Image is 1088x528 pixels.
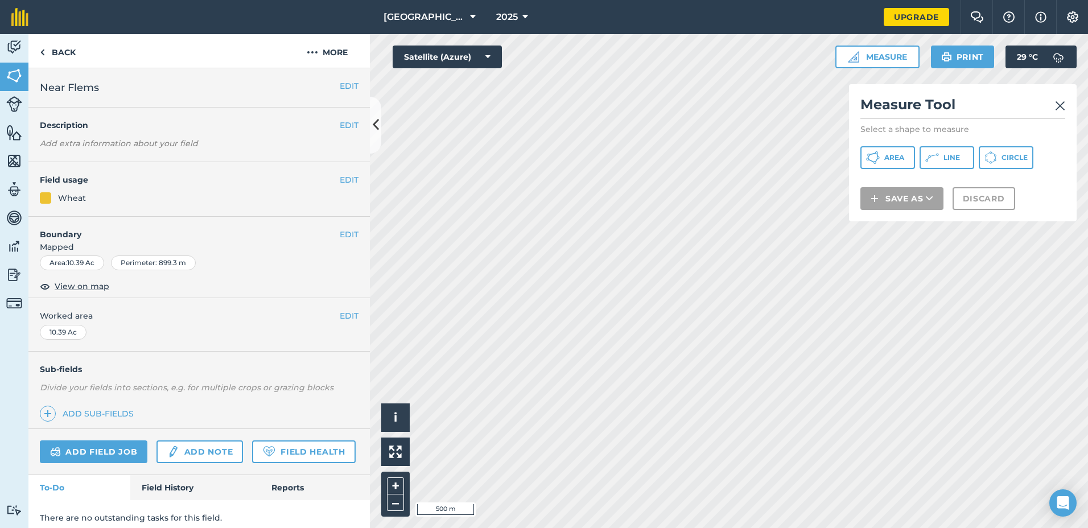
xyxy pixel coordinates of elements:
div: Open Intercom Messenger [1049,489,1077,517]
a: Field Health [252,440,355,463]
img: svg+xml;base64,PHN2ZyB4bWxucz0iaHR0cDovL3d3dy53My5vcmcvMjAwMC9zdmciIHdpZHRoPSIxNyIgaGVpZ2h0PSIxNy... [1035,10,1046,24]
h4: Boundary [28,217,340,241]
button: EDIT [340,310,358,322]
img: svg+xml;base64,PD94bWwgdmVyc2lvbj0iMS4wIiBlbmNvZGluZz0idXRmLTgiPz4KPCEtLSBHZW5lcmF0b3I6IEFkb2JlIE... [6,295,22,311]
p: Select a shape to measure [860,123,1065,135]
button: EDIT [340,228,358,241]
button: Measure [835,46,920,68]
span: Line [943,153,960,162]
span: Worked area [40,310,358,322]
button: Print [931,46,995,68]
img: svg+xml;base64,PD94bWwgdmVyc2lvbj0iMS4wIiBlbmNvZGluZz0idXRmLTgiPz4KPCEtLSBHZW5lcmF0b3I6IEFkb2JlIE... [50,445,61,459]
button: More [285,34,370,68]
img: svg+xml;base64,PHN2ZyB4bWxucz0iaHR0cDovL3d3dy53My5vcmcvMjAwMC9zdmciIHdpZHRoPSI1NiIgaGVpZ2h0PSI2MC... [6,152,22,170]
span: Near Flems [40,80,99,96]
button: Line [920,146,974,169]
h4: Description [40,119,358,131]
div: 10.39 Ac [40,325,86,340]
button: Area [860,146,915,169]
span: 2025 [496,10,518,24]
button: View on map [40,279,109,293]
img: svg+xml;base64,PD94bWwgdmVyc2lvbj0iMS4wIiBlbmNvZGluZz0idXRmLTgiPz4KPCEtLSBHZW5lcmF0b3I6IEFkb2JlIE... [6,181,22,198]
h4: Sub-fields [28,363,370,376]
span: Mapped [28,241,370,253]
a: Add note [156,440,243,463]
button: EDIT [340,119,358,131]
span: Circle [1002,153,1028,162]
a: Reports [260,475,370,500]
div: Wheat [58,192,86,204]
button: i [381,403,410,432]
img: svg+xml;base64,PD94bWwgdmVyc2lvbj0iMS4wIiBlbmNvZGluZz0idXRmLTgiPz4KPCEtLSBHZW5lcmF0b3I6IEFkb2JlIE... [167,445,179,459]
img: svg+xml;base64,PD94bWwgdmVyc2lvbj0iMS4wIiBlbmNvZGluZz0idXRmLTgiPz4KPCEtLSBHZW5lcmF0b3I6IEFkb2JlIE... [1047,46,1070,68]
img: Ruler icon [848,51,859,63]
em: Add extra information about your field [40,138,198,148]
img: Four arrows, one pointing top left, one top right, one bottom right and the last bottom left [389,445,402,458]
button: Circle [979,146,1033,169]
span: View on map [55,280,109,292]
h2: Measure Tool [860,96,1065,119]
a: To-Do [28,475,130,500]
img: svg+xml;base64,PD94bWwgdmVyc2lvbj0iMS4wIiBlbmNvZGluZz0idXRmLTgiPz4KPCEtLSBHZW5lcmF0b3I6IEFkb2JlIE... [6,39,22,56]
button: 29 °C [1005,46,1077,68]
img: svg+xml;base64,PD94bWwgdmVyc2lvbj0iMS4wIiBlbmNvZGluZz0idXRmLTgiPz4KPCEtLSBHZW5lcmF0b3I6IEFkb2JlIE... [6,96,22,112]
a: Upgrade [884,8,949,26]
img: svg+xml;base64,PHN2ZyB4bWxucz0iaHR0cDovL3d3dy53My5vcmcvMjAwMC9zdmciIHdpZHRoPSIxNCIgaGVpZ2h0PSIyNC... [871,192,879,205]
img: svg+xml;base64,PHN2ZyB4bWxucz0iaHR0cDovL3d3dy53My5vcmcvMjAwMC9zdmciIHdpZHRoPSIxOCIgaGVpZ2h0PSIyNC... [40,279,50,293]
p: There are no outstanding tasks for this field. [40,511,358,524]
img: svg+xml;base64,PD94bWwgdmVyc2lvbj0iMS4wIiBlbmNvZGluZz0idXRmLTgiPz4KPCEtLSBHZW5lcmF0b3I6IEFkb2JlIE... [6,266,22,283]
span: i [394,410,397,424]
img: svg+xml;base64,PHN2ZyB4bWxucz0iaHR0cDovL3d3dy53My5vcmcvMjAwMC9zdmciIHdpZHRoPSIxOSIgaGVpZ2h0PSIyNC... [941,50,952,64]
a: Add sub-fields [40,406,138,422]
div: Area : 10.39 Ac [40,255,104,270]
img: svg+xml;base64,PD94bWwgdmVyc2lvbj0iMS4wIiBlbmNvZGluZz0idXRmLTgiPz4KPCEtLSBHZW5lcmF0b3I6IEFkb2JlIE... [6,238,22,255]
img: svg+xml;base64,PHN2ZyB4bWxucz0iaHR0cDovL3d3dy53My5vcmcvMjAwMC9zdmciIHdpZHRoPSI1NiIgaGVpZ2h0PSI2MC... [6,67,22,84]
button: EDIT [340,174,358,186]
img: Two speech bubbles overlapping with the left bubble in the forefront [970,11,984,23]
img: A cog icon [1066,11,1079,23]
img: svg+xml;base64,PD94bWwgdmVyc2lvbj0iMS4wIiBlbmNvZGluZz0idXRmLTgiPz4KPCEtLSBHZW5lcmF0b3I6IEFkb2JlIE... [6,209,22,226]
button: EDIT [340,80,358,92]
span: Area [884,153,904,162]
button: Satellite (Azure) [393,46,502,68]
img: svg+xml;base64,PHN2ZyB4bWxucz0iaHR0cDovL3d3dy53My5vcmcvMjAwMC9zdmciIHdpZHRoPSI5IiBoZWlnaHQ9IjI0Ii... [40,46,45,59]
h4: Field usage [40,174,340,186]
img: fieldmargin Logo [11,8,28,26]
button: + [387,477,404,494]
img: svg+xml;base64,PHN2ZyB4bWxucz0iaHR0cDovL3d3dy53My5vcmcvMjAwMC9zdmciIHdpZHRoPSIyMCIgaGVpZ2h0PSIyNC... [307,46,318,59]
button: – [387,494,404,511]
em: Divide your fields into sections, e.g. for multiple crops or grazing blocks [40,382,333,393]
button: Save as [860,187,943,210]
span: 29 ° C [1017,46,1038,68]
span: [GEOGRAPHIC_DATA] [384,10,465,24]
a: Back [28,34,87,68]
div: Perimeter : 899.3 m [111,255,196,270]
img: A question mark icon [1002,11,1016,23]
img: svg+xml;base64,PHN2ZyB4bWxucz0iaHR0cDovL3d3dy53My5vcmcvMjAwMC9zdmciIHdpZHRoPSIxNCIgaGVpZ2h0PSIyNC... [44,407,52,420]
img: svg+xml;base64,PD94bWwgdmVyc2lvbj0iMS4wIiBlbmNvZGluZz0idXRmLTgiPz4KPCEtLSBHZW5lcmF0b3I6IEFkb2JlIE... [6,505,22,515]
button: Discard [953,187,1015,210]
a: Add field job [40,440,147,463]
img: svg+xml;base64,PHN2ZyB4bWxucz0iaHR0cDovL3d3dy53My5vcmcvMjAwMC9zdmciIHdpZHRoPSIyMiIgaGVpZ2h0PSIzMC... [1055,99,1065,113]
a: Field History [130,475,259,500]
img: svg+xml;base64,PHN2ZyB4bWxucz0iaHR0cDovL3d3dy53My5vcmcvMjAwMC9zdmciIHdpZHRoPSI1NiIgaGVpZ2h0PSI2MC... [6,124,22,141]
